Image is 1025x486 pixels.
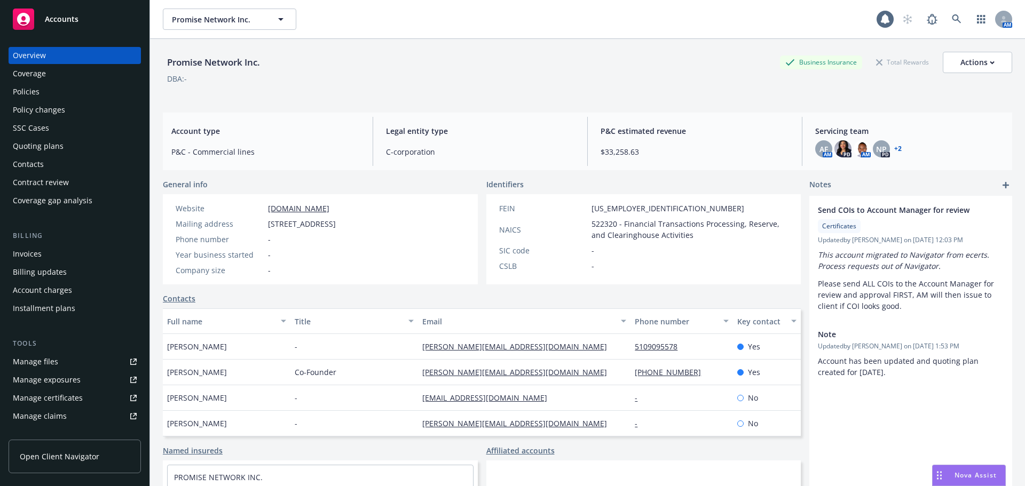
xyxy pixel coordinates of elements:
span: Identifiers [486,179,524,190]
a: Named insureds [163,445,223,456]
button: Full name [163,308,290,334]
span: - [295,392,297,403]
a: Billing updates [9,264,141,281]
div: Contract review [13,174,69,191]
span: Yes [748,367,760,378]
p: Please send ALL COIs to the Account Manager for review and approval FIRST, AM will then issue to ... [818,278,1004,312]
div: Coverage gap analysis [13,192,92,209]
span: Notes [809,179,831,192]
span: AF [819,144,828,155]
a: Installment plans [9,300,141,317]
a: Contacts [9,156,141,173]
div: Billing updates [13,264,67,281]
a: Manage claims [9,408,141,425]
a: Search [946,9,967,30]
a: +2 [894,146,902,152]
div: Account charges [13,282,72,299]
div: Mailing address [176,218,264,229]
a: Quoting plans [9,138,141,155]
div: Email [422,316,614,327]
a: 5109095578 [635,341,686,352]
span: [STREET_ADDRESS] [268,218,336,229]
a: [DOMAIN_NAME] [268,203,329,213]
div: NAICS [499,224,587,235]
span: Certificates [822,221,856,231]
a: Switch app [971,9,992,30]
span: $33,258.63 [601,146,789,157]
a: Policy changes [9,101,141,118]
button: Nova Assist [932,465,1006,486]
div: Invoices [13,245,42,262]
span: - [268,265,271,276]
a: [EMAIL_ADDRESS][DOMAIN_NAME] [422,393,556,403]
span: Nova Assist [955,471,997,480]
div: Contacts [13,156,44,173]
img: photo [854,140,871,157]
span: Updated by [PERSON_NAME] on [DATE] 1:53 PM [818,341,1004,351]
span: Accounts [45,15,78,23]
a: [PERSON_NAME][EMAIL_ADDRESS][DOMAIN_NAME] [422,418,616,428]
div: Quoting plans [13,138,64,155]
button: Phone number [630,308,732,334]
span: Yes [748,341,760,352]
span: NP [876,144,887,155]
button: Email [418,308,630,334]
div: Overview [13,47,46,64]
a: SSC Cases [9,119,141,137]
button: Promise Network Inc. [163,9,296,30]
a: Accounts [9,4,141,34]
span: P&C estimated revenue [601,125,789,137]
div: Actions [960,52,995,73]
div: Phone number [176,234,264,245]
div: Manage certificates [13,389,83,407]
a: Policies [9,83,141,100]
div: Website [176,203,264,214]
button: Title [290,308,418,334]
span: Note [818,329,976,340]
span: - [268,234,271,245]
div: CSLB [499,260,587,272]
a: [PERSON_NAME][EMAIL_ADDRESS][DOMAIN_NAME] [422,341,616,352]
a: Manage BORs [9,426,141,443]
img: photo [834,140,851,157]
em: This account migrated to Navigator from ecerts. Process requests out of Navigator. [818,250,991,271]
div: Policies [13,83,40,100]
span: Legal entity type [386,125,574,137]
div: Phone number [635,316,716,327]
span: [PERSON_NAME] [167,418,227,429]
div: FEIN [499,203,587,214]
div: Title [295,316,402,327]
span: No [748,418,758,429]
span: Open Client Navigator [20,451,99,462]
span: Servicing team [815,125,1004,137]
span: Account has been updated and quoting plan created for [DATE]. [818,356,981,377]
span: 522320 - Financial Transactions Processing, Reserve, and Clearinghouse Activities [592,218,789,241]
button: Actions [943,52,1012,73]
span: - [592,245,594,256]
a: - [635,418,646,428]
div: Manage claims [13,408,67,425]
a: Overview [9,47,141,64]
span: Promise Network Inc. [172,14,264,25]
a: add [999,179,1012,192]
div: Policy changes [13,101,65,118]
a: Contract review [9,174,141,191]
a: [PHONE_NUMBER] [635,367,709,377]
span: P&C - Commercial lines [171,146,360,157]
a: Start snowing [897,9,918,30]
div: Manage files [13,353,58,370]
a: Report a Bug [921,9,943,30]
button: Key contact [733,308,801,334]
div: Key contact [737,316,785,327]
div: Drag to move [933,465,946,485]
span: No [748,392,758,403]
span: [PERSON_NAME] [167,392,227,403]
div: Tools [9,338,141,349]
span: - [268,249,271,260]
div: Promise Network Inc. [163,55,264,69]
span: Manage exposures [9,371,141,388]
span: Send COIs to Account Manager for review [818,204,976,216]
a: Manage files [9,353,141,370]
a: [PERSON_NAME][EMAIL_ADDRESS][DOMAIN_NAME] [422,367,616,377]
div: Manage exposures [13,371,81,388]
